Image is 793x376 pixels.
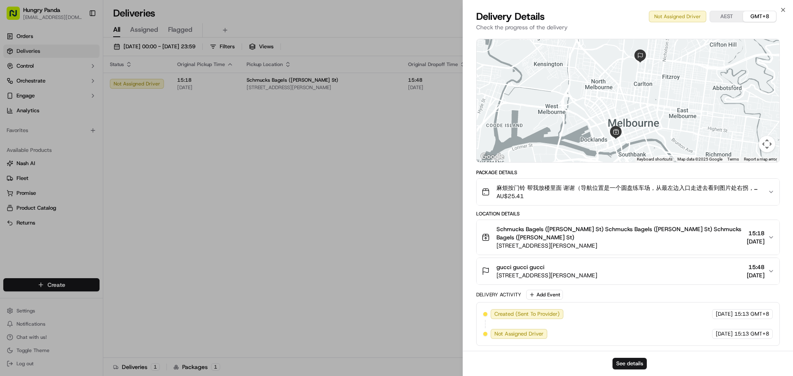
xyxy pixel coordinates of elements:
[477,179,779,205] button: 麻烦按门铃 帮我放楼里面 谢谢（导航位置是一个圆盘练车场，从最左边入口走进去看到图片处右拐，即可摁摁门铃） Plz always check order number, call custome...
[744,157,777,161] a: Report a map error
[477,258,779,284] button: gucci gucci gucci[STREET_ADDRESS][PERSON_NAME]15:48[DATE]
[476,10,545,23] span: Delivery Details
[637,156,672,162] button: Keyboard shortcuts
[743,11,776,22] button: GMT+8
[17,79,32,94] img: 1727276513143-84d647e1-66c0-4f92-a045-3c9f9f5dfd92
[747,263,765,271] span: 15:48
[613,358,647,369] button: See details
[8,142,21,156] img: Bea Lacdao
[476,23,780,31] p: Check the progress of the delivery
[716,310,733,318] span: [DATE]
[526,290,563,300] button: Add Event
[37,87,114,94] div: We're available if you need us!
[58,204,100,211] a: Powered byPylon
[21,53,149,62] input: Got a question? Start typing here...
[734,310,769,318] span: 15:13 GMT+8
[477,220,779,255] button: Schmucks Bagels ([PERSON_NAME] St) Schmucks Bagels ([PERSON_NAME] St) Schmucks Bagels ([PERSON_NA...
[66,181,136,196] a: 💻API Documentation
[494,330,544,338] span: Not Assigned Driver
[747,271,765,279] span: [DATE]
[716,330,733,338] span: [DATE]
[734,330,769,338] span: 15:13 GMT+8
[476,291,521,298] div: Delivery Activity
[8,79,23,94] img: 1736555255976-a54dd68f-1ca7-489b-9aae-adbdc363a1c4
[759,136,775,152] button: Map camera controls
[496,225,743,241] span: Schmucks Bagels ([PERSON_NAME] St) Schmucks Bagels ([PERSON_NAME] St) Schmucks Bagels ([PERSON_NA...
[17,184,63,193] span: Knowledge Base
[69,128,71,135] span: •
[496,192,761,200] span: AU$25.41
[677,157,722,161] span: Map data ©2025 Google
[747,237,765,246] span: [DATE]
[82,205,100,211] span: Pylon
[37,79,135,87] div: Start new chat
[479,151,506,162] img: Google
[8,120,21,133] img: Asif Zaman Khan
[476,210,780,217] div: Location Details
[8,8,25,25] img: Nash
[8,33,150,46] p: Welcome 👋
[479,151,506,162] a: Open this area in Google Maps (opens a new window)
[78,184,133,193] span: API Documentation
[710,11,743,22] button: AEST
[17,151,23,157] img: 1736555255976-a54dd68f-1ca7-489b-9aae-adbdc363a1c4
[140,81,150,91] button: Start new chat
[17,128,23,135] img: 1736555255976-a54dd68f-1ca7-489b-9aae-adbdc363a1c4
[496,184,761,192] span: 麻烦按门铃 帮我放楼里面 谢谢（导航位置是一个圆盘练车场，从最左边入口走进去看到图片处右拐，即可摁摁门铃） Plz always check order number, call custome...
[26,128,67,135] span: [PERSON_NAME]
[476,169,780,176] div: Package Details
[70,185,76,192] div: 💻
[747,229,765,237] span: 15:18
[26,150,67,157] span: [PERSON_NAME]
[73,128,93,135] span: 8月27日
[128,106,150,116] button: See all
[496,271,597,279] span: [STREET_ADDRESS][PERSON_NAME]
[727,157,739,161] a: Terms (opens in new tab)
[69,150,71,157] span: •
[5,181,66,196] a: 📗Knowledge Base
[496,241,743,250] span: [STREET_ADDRESS][PERSON_NAME]
[8,185,15,192] div: 📗
[496,263,544,271] span: gucci gucci gucci
[494,310,560,318] span: Created (Sent To Provider)
[73,150,93,157] span: 8月19日
[8,107,55,114] div: Past conversations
